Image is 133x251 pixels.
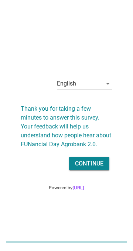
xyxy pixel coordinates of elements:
div: Powered by [9,184,124,191]
h2: Thank you for taking a few minutes to answer this survey. Your feedback will help us understand h... [21,97,112,149]
i: arrow_drop_down [103,79,112,88]
div: Continue [75,159,103,168]
div: English [57,80,76,87]
button: Continue [69,157,109,170]
a: [URL] [72,185,84,191]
